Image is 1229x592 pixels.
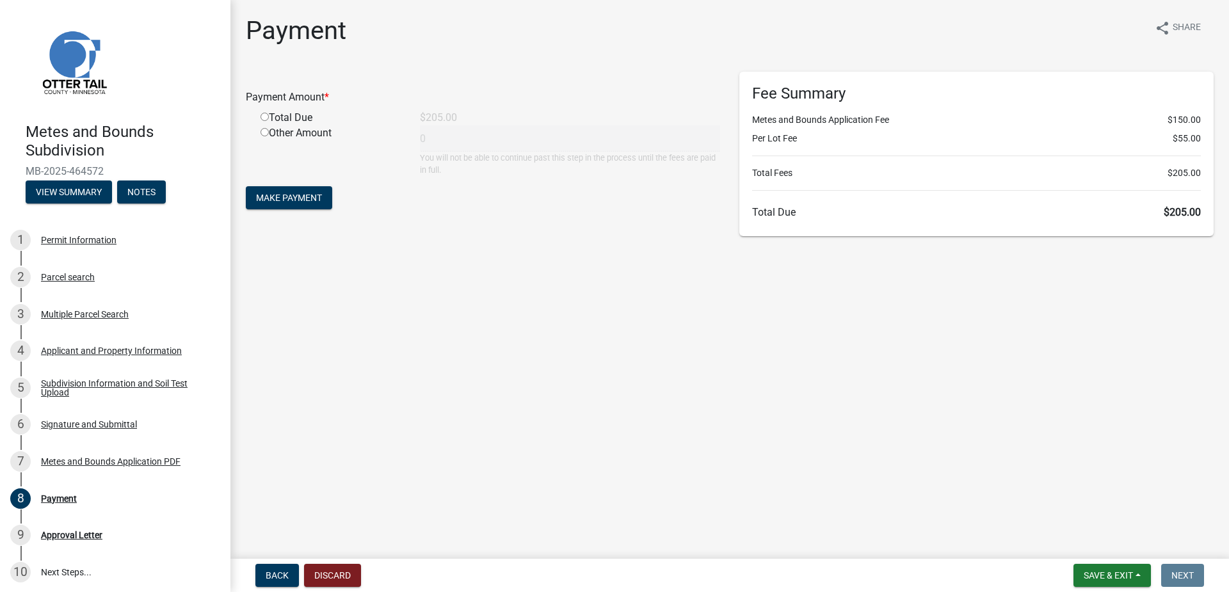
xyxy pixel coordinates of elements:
[117,180,166,204] button: Notes
[1168,113,1201,127] span: $150.00
[752,206,1201,218] h6: Total Due
[10,378,31,398] div: 5
[26,123,220,160] h4: Metes and Bounds Subdivision
[26,165,205,177] span: MB-2025-464572
[10,267,31,287] div: 2
[10,414,31,435] div: 6
[1073,564,1151,587] button: Save & Exit
[41,531,102,540] div: Approval Letter
[251,110,410,125] div: Total Due
[1173,20,1201,36] span: Share
[246,15,346,46] h1: Payment
[256,193,322,203] span: Make Payment
[246,186,332,209] button: Make Payment
[10,230,31,250] div: 1
[1168,166,1201,180] span: $205.00
[1145,15,1211,40] button: shareShare
[26,180,112,204] button: View Summary
[41,273,95,282] div: Parcel search
[10,340,31,361] div: 4
[10,525,31,545] div: 9
[752,132,1201,145] li: Per Lot Fee
[10,562,31,582] div: 10
[41,310,129,319] div: Multiple Parcel Search
[236,90,730,105] div: Payment Amount
[752,113,1201,127] li: Metes and Bounds Application Fee
[10,488,31,509] div: 8
[41,379,210,397] div: Subdivision Information and Soil Test Upload
[1164,206,1201,218] span: $205.00
[41,346,182,355] div: Applicant and Property Information
[1084,570,1133,580] span: Save & Exit
[266,570,289,580] span: Back
[1171,570,1194,580] span: Next
[251,125,410,176] div: Other Amount
[41,457,181,466] div: Metes and Bounds Application PDF
[117,188,166,198] wm-modal-confirm: Notes
[10,304,31,324] div: 3
[255,564,299,587] button: Back
[1155,20,1170,36] i: share
[10,451,31,472] div: 7
[41,236,116,244] div: Permit Information
[41,420,137,429] div: Signature and Submittal
[304,564,361,587] button: Discard
[752,84,1201,103] h6: Fee Summary
[1173,132,1201,145] span: $55.00
[1161,564,1204,587] button: Next
[752,166,1201,180] li: Total Fees
[41,494,77,503] div: Payment
[26,188,112,198] wm-modal-confirm: Summary
[26,13,122,109] img: Otter Tail County, Minnesota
